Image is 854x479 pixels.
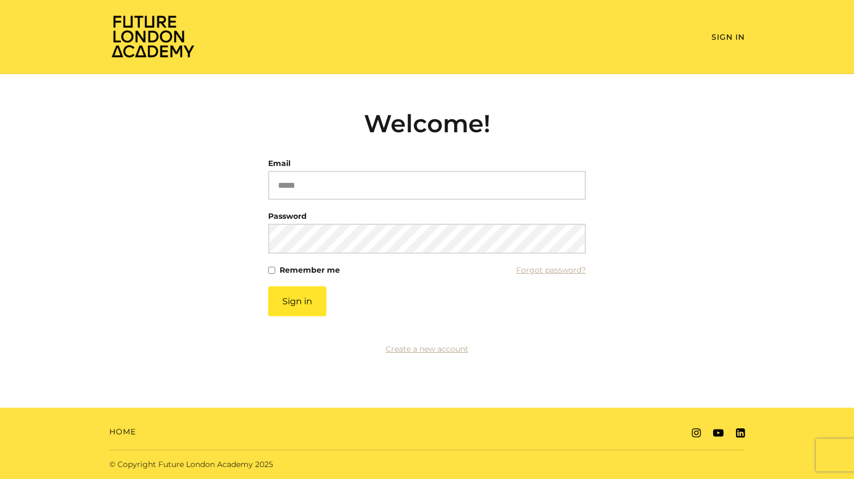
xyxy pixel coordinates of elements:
a: Sign In [711,32,745,42]
label: Email [268,156,290,171]
h2: Welcome! [268,109,586,138]
label: Password [268,208,307,224]
label: Remember me [280,262,340,278]
button: Sign in [268,286,326,316]
a: Create a new account [386,344,468,354]
div: © Copyright Future London Academy 2025 [101,459,427,470]
a: Forgot password? [516,262,586,278]
img: Home Page [109,14,196,58]
a: Home [109,426,136,438]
